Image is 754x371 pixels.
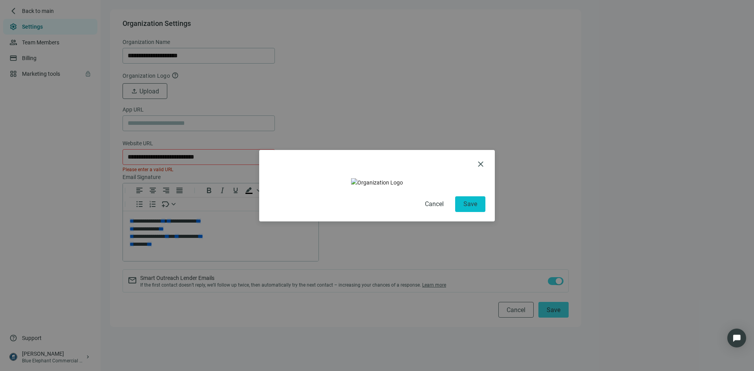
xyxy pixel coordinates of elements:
body: Rich Text Area. Press ALT-0 for help. [6,6,189,37]
div: Open Intercom Messenger [727,329,746,347]
button: Save [455,196,485,212]
button: Cancel [417,196,452,212]
img: Organization Logo [351,178,403,187]
span: Save [463,200,477,208]
button: close [476,159,485,169]
span: Cancel [425,200,444,208]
